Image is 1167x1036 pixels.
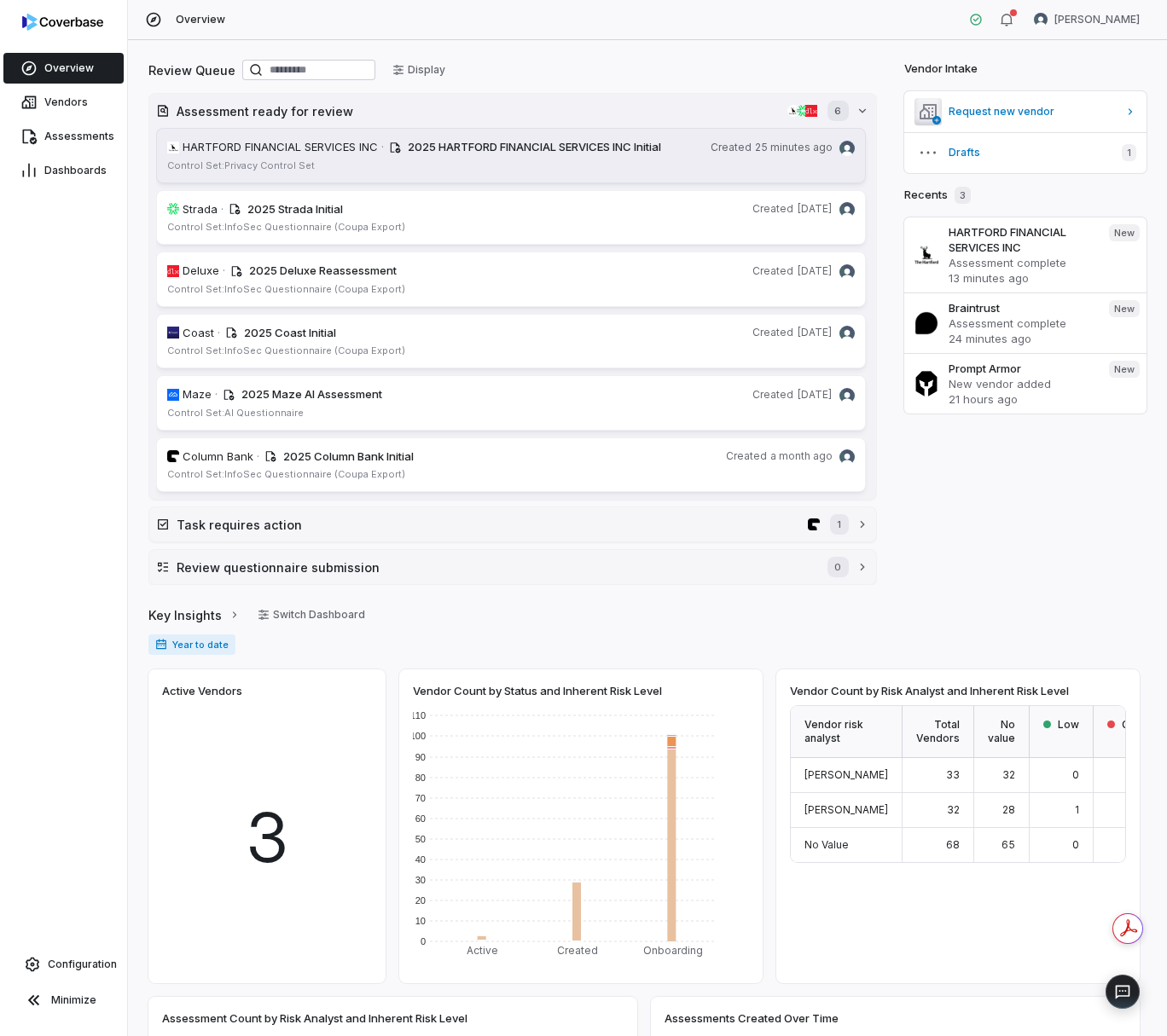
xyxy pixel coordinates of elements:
a: BraintrustAssessment complete24 minutes agoNew [904,292,1147,353]
img: Daniel Aranibar avatar [1034,13,1048,26]
span: · [223,263,225,280]
p: New vendor added [949,376,1095,391]
span: Request new vendor [949,105,1118,119]
span: New [1109,361,1140,378]
span: · [215,386,218,403]
h2: Vendor Intake [904,61,978,78]
img: Coverbase logo [22,14,103,31]
button: Review questionnaire submission0 [149,550,876,584]
span: Created [752,326,793,339]
span: 2025 HARTFORD FINANCIAL SERVICES INC Initial [408,140,661,153]
span: Created [752,388,793,402]
span: New [1109,300,1140,317]
text: 100 [410,731,426,741]
span: Coast [183,325,214,342]
span: 2025 Column Bank Initial [283,449,414,463]
button: Daniel Aranibar avatar[PERSON_NAME] [1024,7,1150,32]
span: 0 [1072,768,1079,781]
a: Request new vendor [904,91,1147,132]
span: [DATE] [797,326,833,339]
img: Daniel Aranibar avatar [839,264,855,280]
span: Control Set: InfoSec Questionnaire (Coupa Export) [167,344,405,356]
button: Assessment ready for reviewthehartford.comstradaglobal.comdeluxe.com6 [149,94,876,128]
span: Strada [183,201,218,218]
span: 25 minutes ago [755,141,833,154]
a: Key Insights [148,597,241,633]
span: Dashboards [44,164,107,177]
img: Daniel Aranibar avatar [839,449,855,465]
text: 10 [415,916,426,926]
span: 1 [830,514,848,535]
p: 24 minutes ago [949,331,1095,346]
h2: Assessment ready for review [177,102,781,120]
a: stradaglobal.comStrada· 2025 Strada InitialCreated[DATE]Daniel Aranibar avatarControl Set:InfoSec... [156,190,866,246]
div: Vendor risk analyst [791,706,903,759]
span: 2025 Deluxe Reassessment [249,263,397,277]
span: a month ago [770,449,833,463]
a: Assessments [3,121,124,152]
span: [PERSON_NAME] [804,803,888,816]
span: 2025 Maze AI Assessment [241,387,382,401]
a: column.comColumn Bank· 2025 Column Bank InitialCreateda month agoDaniel Aranibar avatarControl Se... [156,437,866,493]
span: · [257,449,259,466]
p: 21 hours ago [949,391,1095,407]
span: · [221,201,224,218]
span: Minimize [51,993,96,1007]
span: Vendor Count by Risk Analyst and Inherent Risk Level [790,683,1069,698]
span: 1 [1075,803,1079,816]
span: Control Set: AI Questionnaire [167,407,304,419]
h2: Review questionnaire submission [177,559,810,576]
span: 65 [1002,838,1015,851]
span: Year to date [148,634,235,655]
span: Control Set: Privacy Control Set [167,159,315,171]
text: 110 [410,710,426,721]
div: Total Vendors [903,706,974,759]
span: New [1109,224,1140,241]
span: 2025 Coast Initial [244,326,336,339]
p: Assessment complete [949,255,1095,270]
span: Control Set: InfoSec Questionnaire (Coupa Export) [167,221,405,233]
span: Drafts [949,146,1108,159]
button: Switch Dashboard [247,602,375,628]
a: deluxe.comDeluxe· 2025 Deluxe ReassessmentCreated[DATE]Daniel Aranibar avatarControl Set:InfoSec ... [156,252,866,307]
button: Key Insights [143,597,246,633]
span: Key Insights [148,606,222,624]
span: 33 [946,768,960,781]
text: 90 [415,752,426,762]
a: Overview [3,53,124,84]
a: HARTFORD FINANCIAL SERVICES INCAssessment complete13 minutes agoNew [904,217,1147,292]
span: 32 [1002,768,1015,781]
span: Critical [1122,718,1157,732]
button: Display [382,57,456,83]
button: Drafts1 [904,132,1147,173]
span: [DATE] [797,264,833,278]
span: [DATE] [797,388,833,402]
span: Deluxe [183,263,219,280]
img: Daniel Aranibar avatar [839,141,855,156]
span: 3 [246,786,289,888]
a: maze.coMaze· 2025 Maze AI AssessmentCreated[DATE]Daniel Aranibar avatarControl Set:AI Questionnaire [156,375,866,431]
p: 13 minutes ago [949,270,1095,286]
text: 50 [415,834,426,844]
span: Created [711,141,752,154]
span: Assessments Created Over Time [665,1010,839,1026]
span: 28 [1002,803,1015,816]
text: 0 [421,936,426,946]
span: · [381,139,384,156]
img: Daniel Aranibar avatar [839,326,855,341]
span: Active Vendors [162,683,242,698]
a: thehartford.comHARTFORD FINANCIAL SERVICES INC· 2025 HARTFORD FINANCIAL SERVICES INC InitialCreat... [156,128,866,183]
span: [PERSON_NAME] [1054,13,1140,26]
a: Dashboards [3,155,124,186]
img: Daniel Aranibar avatar [839,388,855,403]
h3: HARTFORD FINANCIAL SERVICES INC [949,224,1095,255]
span: Created [752,202,793,216]
span: 68 [946,838,960,851]
span: · [218,325,220,342]
span: Created [726,449,767,463]
span: Column Bank [183,449,253,466]
button: Minimize [7,983,120,1017]
svg: Date range for report [155,639,167,651]
h3: Prompt Armor [949,361,1095,376]
h2: Recents [904,187,971,204]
